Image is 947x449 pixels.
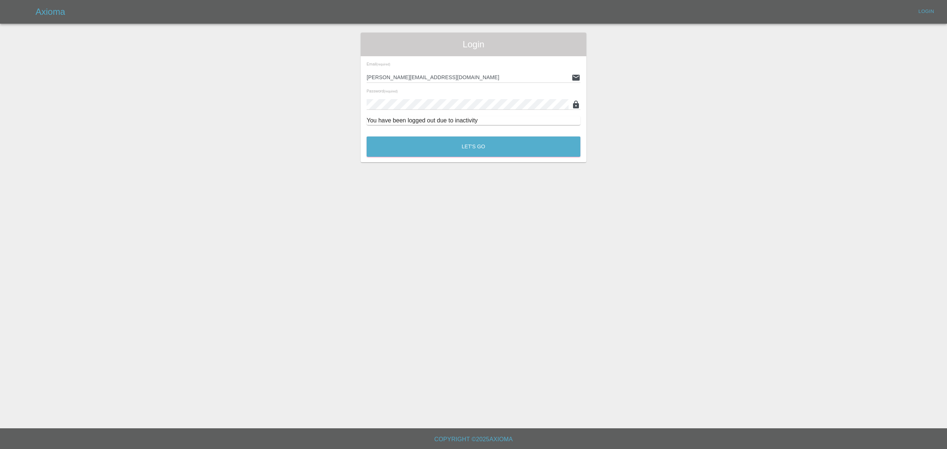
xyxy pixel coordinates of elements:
[367,62,390,66] span: Email
[36,6,65,18] h5: Axioma
[6,434,941,445] h6: Copyright © 2025 Axioma
[367,38,580,50] span: Login
[914,6,938,17] a: Login
[367,89,398,93] span: Password
[377,63,390,66] small: (required)
[367,116,580,125] div: You have been logged out due to inactivity
[367,136,580,157] button: Let's Go
[384,90,398,93] small: (required)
